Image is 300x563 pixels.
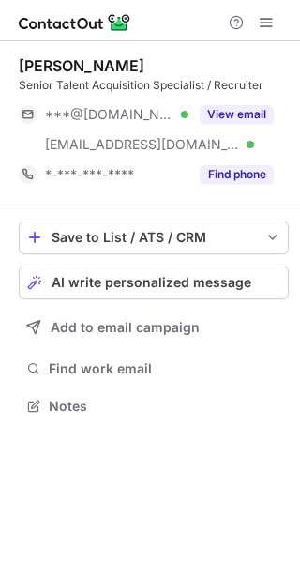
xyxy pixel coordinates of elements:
[52,230,256,245] div: Save to List / ATS / CRM
[51,320,200,335] span: Add to email campaign
[200,165,274,184] button: Reveal Button
[19,393,289,419] button: Notes
[19,266,289,299] button: AI write personalized message
[19,221,289,254] button: save-profile-one-click
[19,56,144,75] div: [PERSON_NAME]
[49,398,281,415] span: Notes
[52,275,251,290] span: AI write personalized message
[45,106,174,123] span: ***@[DOMAIN_NAME]
[200,105,274,124] button: Reveal Button
[49,360,281,377] span: Find work email
[19,356,289,382] button: Find work email
[45,136,240,153] span: [EMAIL_ADDRESS][DOMAIN_NAME]
[19,311,289,344] button: Add to email campaign
[19,11,131,34] img: ContactOut v5.3.10
[19,77,289,94] div: Senior Talent Acquisition Specialist / Recruiter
